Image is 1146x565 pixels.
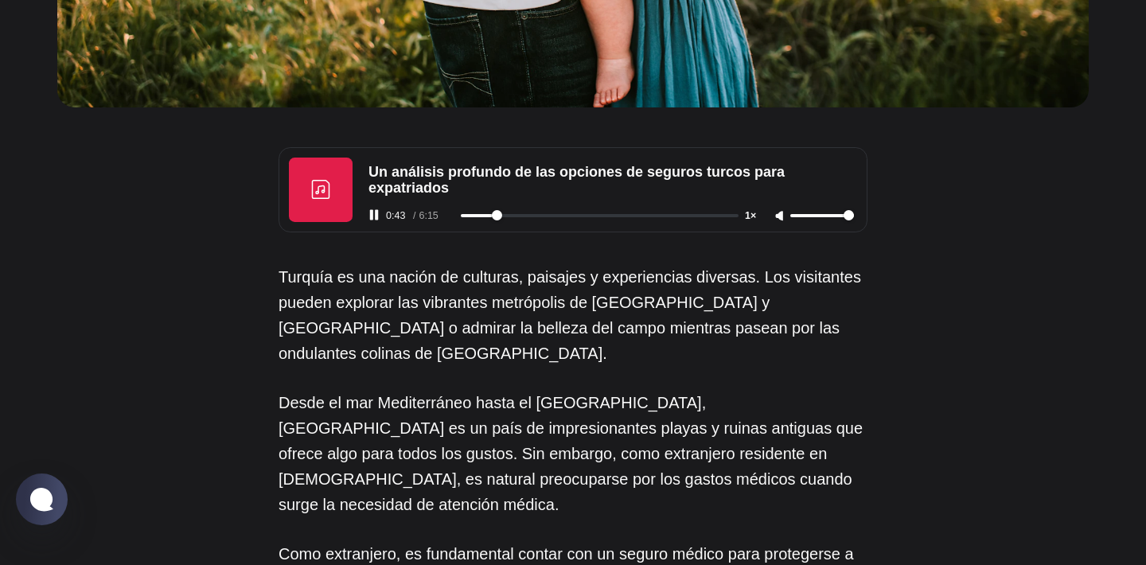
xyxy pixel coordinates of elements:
font: Turquía es una nación de culturas, paisajes y experiencias diversas. Los visitantes pueden explor... [279,268,861,362]
font: Desde el mar Mediterráneo hasta el [GEOGRAPHIC_DATA], [GEOGRAPHIC_DATA] es un país de impresionan... [279,394,863,513]
font: 1× [745,210,756,221]
font: / [413,210,415,221]
button: Activar el sonido [771,210,790,223]
button: Pausa el audio [368,209,383,220]
font: Un análisis profundo de las opciones de seguros turcos para expatriados [368,164,785,197]
font: 6:15 [419,210,438,221]
span: 0:43 [383,211,413,221]
button: Ajustar la velocidad de reproducción [742,211,771,221]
